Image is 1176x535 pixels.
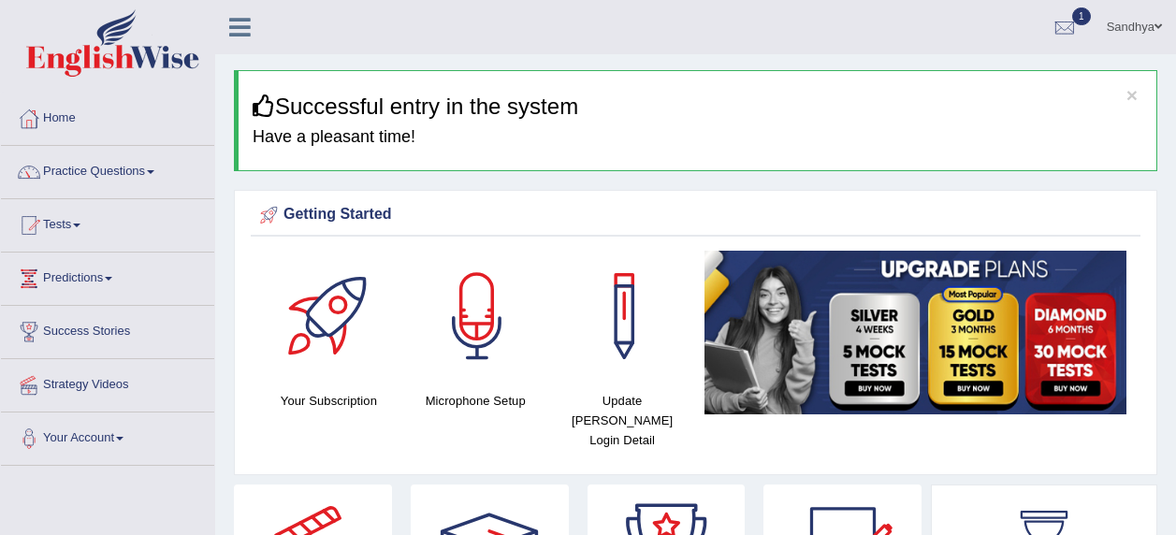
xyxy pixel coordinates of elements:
span: 1 [1072,7,1091,25]
img: small5.jpg [704,251,1126,413]
div: Getting Started [255,201,1136,229]
h4: Update [PERSON_NAME] Login Detail [559,391,687,450]
a: Strategy Videos [1,359,214,406]
h4: Have a pleasant time! [253,128,1142,147]
a: Home [1,93,214,139]
a: Success Stories [1,306,214,353]
a: Your Account [1,412,214,459]
h3: Successful entry in the system [253,94,1142,119]
a: Tests [1,199,214,246]
h4: Microphone Setup [412,391,540,411]
a: Practice Questions [1,146,214,193]
button: × [1126,85,1138,105]
h4: Your Subscription [265,391,393,411]
a: Predictions [1,253,214,299]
